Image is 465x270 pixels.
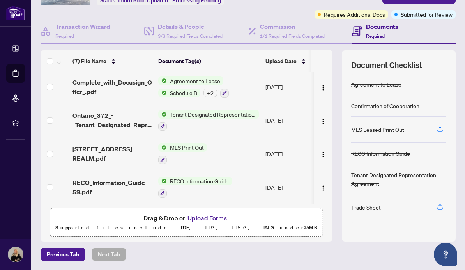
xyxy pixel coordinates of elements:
button: Status IconTenant Designated Representation Agreement [158,110,259,131]
span: [STREET_ADDRESS] REALM.pdf [72,144,152,163]
span: Agreement to Lease [167,76,223,85]
td: [DATE] [262,70,317,104]
button: Logo [317,181,329,194]
button: Open asap [434,243,457,266]
td: [DATE] [262,104,317,137]
div: MLS Leased Print Out [351,125,404,134]
div: Trade Sheet [351,203,381,211]
span: MLS Print Out [167,143,207,152]
div: Tenant Designated Representation Agreement [351,171,446,188]
img: Logo [320,151,326,158]
span: Schedule B [167,89,200,97]
th: Document Tag(s) [155,50,262,72]
span: Ontario_372_-_Tenant_Designated_Representation_Agreement_-_Authority_fo.pdf [72,111,152,130]
div: + 2 [203,89,217,97]
span: Tenant Designated Representation Agreement [167,110,259,119]
span: (7) File Name [72,57,106,66]
span: Submitted for Review [401,10,453,19]
img: Logo [320,185,326,191]
button: Previous Tab [41,248,85,261]
td: [DATE] [262,137,317,171]
img: Logo [320,85,326,91]
img: Status Icon [158,110,167,119]
td: [DATE] [262,171,317,204]
button: Logo [317,81,329,93]
button: Status IconRECO Information Guide [158,177,232,198]
h4: Commission [260,22,325,31]
h4: Details & People [158,22,223,31]
button: Logo [317,147,329,160]
span: Required [366,33,385,39]
h4: Transaction Wizard [55,22,110,31]
span: Drag & Drop orUpload FormsSupported files include .PDF, .JPG, .JPEG, .PNG under25MB [50,208,323,237]
img: Status Icon [158,143,167,152]
h4: Documents [366,22,398,31]
img: Status Icon [158,177,167,185]
img: logo [6,6,25,20]
button: Logo [317,114,329,126]
th: (7) File Name [69,50,155,72]
span: Drag & Drop or [143,213,229,223]
span: Upload Date [265,57,297,66]
span: Previous Tab [47,248,79,261]
span: RECO Information Guide [167,177,232,185]
button: Upload Forms [185,213,229,223]
img: Status Icon [158,76,167,85]
span: Requires Additional Docs [324,10,385,19]
img: Logo [320,118,326,124]
div: Agreement to Lease [351,80,401,89]
div: Confirmation of Cooperation [351,101,419,110]
div: RECO Information Guide [351,149,410,158]
button: Status IconAgreement to LeaseStatus IconSchedule B+2 [158,76,229,98]
img: Profile Icon [8,247,23,262]
span: 3/3 Required Fields Completed [158,33,223,39]
p: Supported files include .PDF, .JPG, .JPEG, .PNG under 25 MB [55,223,318,233]
button: Next Tab [92,248,126,261]
span: 1/1 Required Fields Completed [260,33,325,39]
button: Status IconMLS Print Out [158,143,207,164]
img: Status Icon [158,89,167,97]
span: Document Checklist [351,60,422,71]
th: Upload Date [262,50,317,72]
span: Complete_with_Docusign_Offer_.pdf [72,78,152,96]
span: Required [55,33,74,39]
span: RECO_Information_Guide-59.pdf [72,178,152,197]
